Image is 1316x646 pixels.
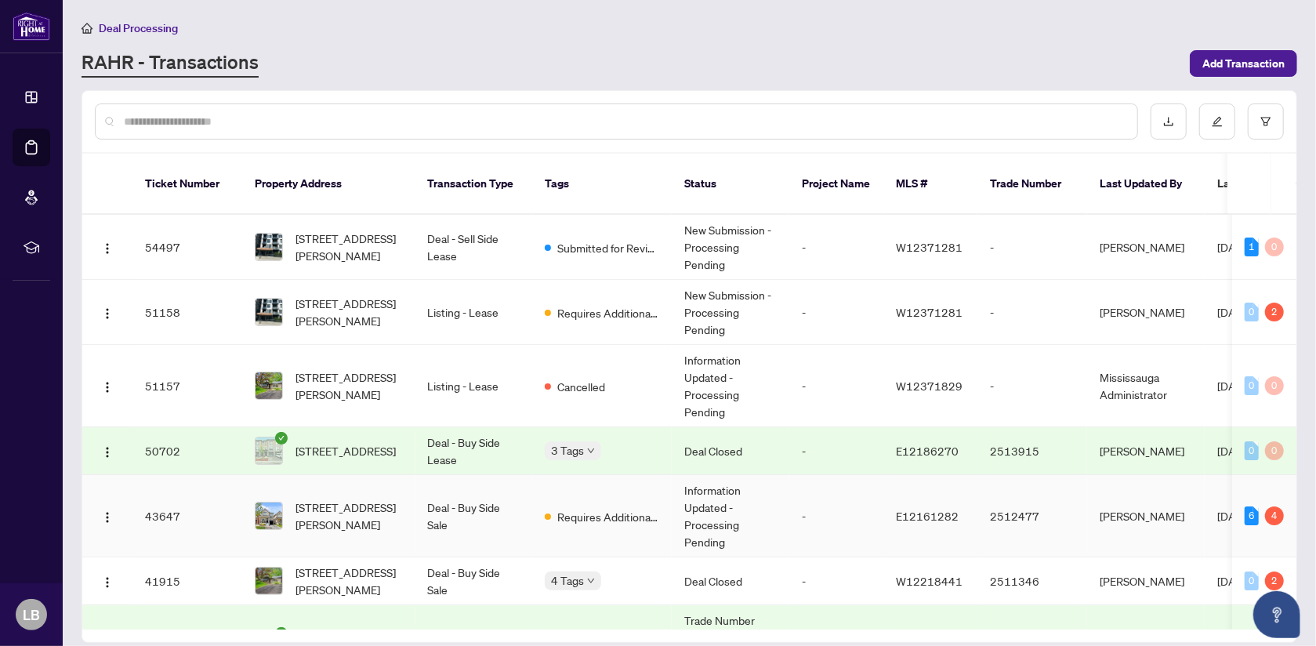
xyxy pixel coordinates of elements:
[295,564,402,598] span: [STREET_ADDRESS][PERSON_NAME]
[132,427,242,475] td: 50702
[132,154,242,215] th: Ticket Number
[242,154,415,215] th: Property Address
[896,509,959,523] span: E12161282
[1087,280,1205,345] td: [PERSON_NAME]
[1151,103,1187,140] button: download
[99,21,178,35] span: Deal Processing
[415,557,532,605] td: Deal - Buy Side Sale
[415,280,532,345] td: Listing - Lease
[295,499,402,533] span: [STREET_ADDRESS][PERSON_NAME]
[295,295,402,329] span: [STREET_ADDRESS][PERSON_NAME]
[1087,427,1205,475] td: [PERSON_NAME]
[82,23,92,34] span: home
[672,280,789,345] td: New Submission - Processing Pending
[1260,116,1271,127] span: filter
[1087,154,1205,215] th: Last Updated By
[1217,379,1252,393] span: [DATE]
[551,572,584,590] span: 4 Tags
[101,381,114,394] img: Logo
[587,447,595,455] span: down
[789,154,883,215] th: Project Name
[95,568,120,593] button: Logo
[672,427,789,475] td: Deal Closed
[1248,103,1284,140] button: filter
[295,368,402,403] span: [STREET_ADDRESS][PERSON_NAME]
[101,242,114,255] img: Logo
[1265,238,1284,256] div: 0
[1217,240,1252,254] span: [DATE]
[415,427,532,475] td: Deal - Buy Side Lease
[256,234,282,260] img: thumbnail-img
[101,511,114,524] img: Logo
[557,304,659,321] span: Requires Additional Docs
[532,154,672,215] th: Tags
[1199,103,1235,140] button: edit
[415,215,532,280] td: Deal - Sell Side Lease
[295,230,402,264] span: [STREET_ADDRESS][PERSON_NAME]
[95,503,120,528] button: Logo
[789,557,883,605] td: -
[896,240,963,254] span: W12371281
[256,299,282,325] img: thumbnail-img
[13,12,50,41] img: logo
[132,557,242,605] td: 41915
[896,444,959,458] span: E12186270
[551,441,584,459] span: 3 Tags
[672,345,789,427] td: Information Updated - Processing Pending
[132,215,242,280] td: 54497
[672,215,789,280] td: New Submission - Processing Pending
[1245,303,1259,321] div: 0
[789,280,883,345] td: -
[132,280,242,345] td: 51158
[132,345,242,427] td: 51157
[789,427,883,475] td: -
[1163,116,1174,127] span: download
[275,432,288,445] span: check-circle
[896,574,963,588] span: W12218441
[295,442,396,459] span: [STREET_ADDRESS]
[977,427,1087,475] td: 2513915
[256,372,282,399] img: thumbnail-img
[896,305,963,319] span: W12371281
[415,475,532,557] td: Deal - Buy Side Sale
[256,503,282,529] img: thumbnail-img
[95,299,120,325] button: Logo
[256,568,282,594] img: thumbnail-img
[1217,175,1313,192] span: Last Modified Date
[82,49,259,78] a: RAHR - Transactions
[1265,376,1284,395] div: 0
[1202,51,1285,76] span: Add Transaction
[896,379,963,393] span: W12371829
[672,154,789,215] th: Status
[977,215,1087,280] td: -
[883,154,977,215] th: MLS #
[557,378,605,395] span: Cancelled
[415,154,532,215] th: Transaction Type
[1245,572,1259,590] div: 0
[1245,441,1259,460] div: 0
[672,475,789,557] td: Information Updated - Processing Pending
[977,154,1087,215] th: Trade Number
[1253,591,1300,638] button: Open asap
[1217,509,1252,523] span: [DATE]
[95,373,120,398] button: Logo
[1087,345,1205,427] td: Mississauga Administrator
[23,604,40,626] span: LB
[101,307,114,320] img: Logo
[132,475,242,557] td: 43647
[1265,303,1284,321] div: 2
[1265,441,1284,460] div: 0
[95,438,120,463] button: Logo
[557,508,659,525] span: Requires Additional Docs
[95,234,120,259] button: Logo
[1217,444,1252,458] span: [DATE]
[789,215,883,280] td: -
[1087,215,1205,280] td: [PERSON_NAME]
[101,576,114,589] img: Logo
[256,437,282,464] img: thumbnail-img
[977,345,1087,427] td: -
[672,557,789,605] td: Deal Closed
[1245,238,1259,256] div: 1
[1245,376,1259,395] div: 0
[1217,305,1252,319] span: [DATE]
